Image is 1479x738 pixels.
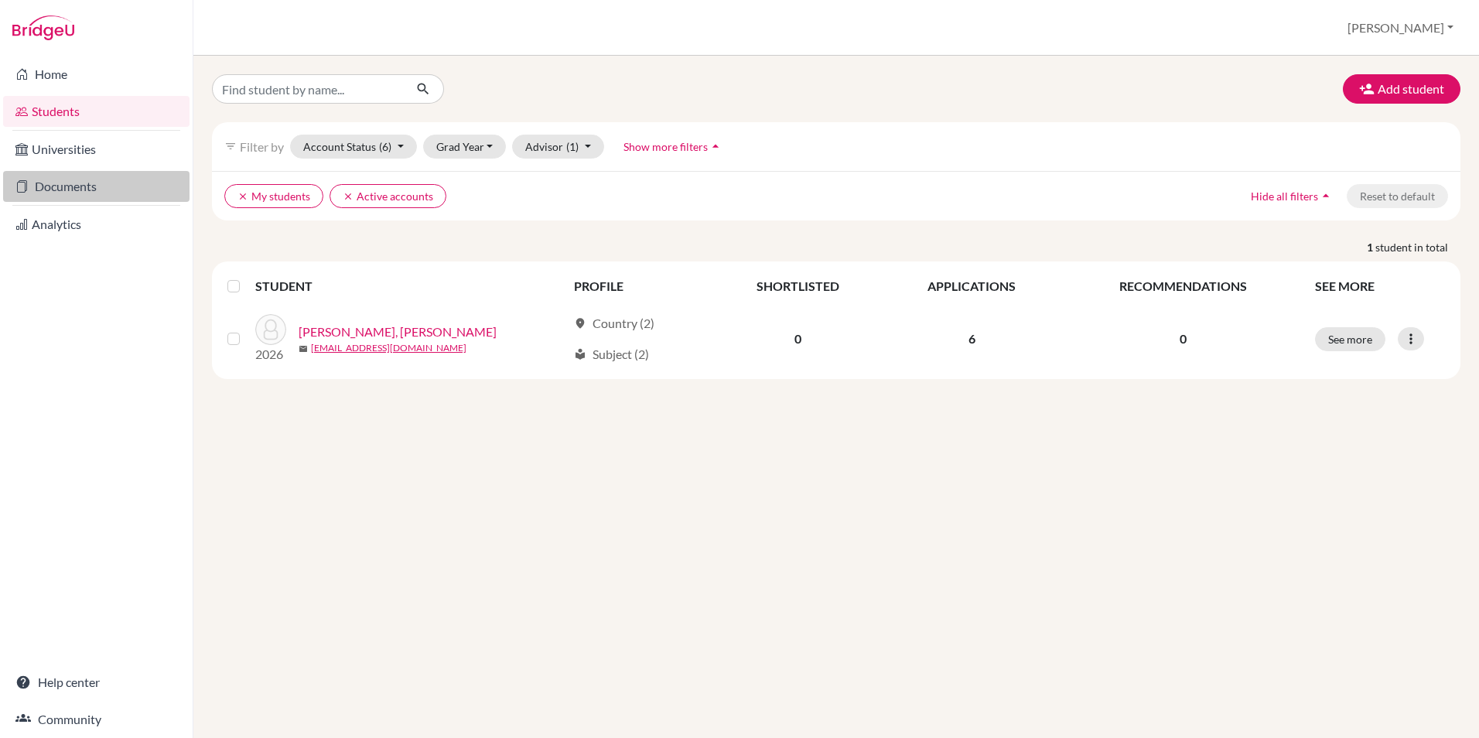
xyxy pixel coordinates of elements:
span: mail [299,344,308,354]
span: Show more filters [623,140,708,153]
img: Nadgir, Tanvi Devaprasad [255,314,286,345]
th: APPLICATIONS [883,268,1061,305]
a: Documents [3,171,190,202]
i: arrow_drop_up [1318,188,1334,203]
th: SHORTLISTED [713,268,883,305]
span: Filter by [240,139,284,154]
button: Hide all filtersarrow_drop_up [1238,184,1347,208]
p: 2026 [255,345,286,364]
p: 0 [1071,330,1296,348]
i: clear [343,191,354,202]
button: See more [1315,327,1385,351]
td: 0 [713,305,883,373]
span: Hide all filters [1251,190,1318,203]
a: Universities [3,134,190,165]
button: Add student [1343,74,1460,104]
button: Grad Year [423,135,507,159]
i: filter_list [224,140,237,152]
button: clearActive accounts [330,184,446,208]
a: Home [3,59,190,90]
div: Country (2) [574,314,654,333]
span: local_library [574,348,586,360]
input: Find student by name... [212,74,404,104]
a: Community [3,704,190,735]
button: Advisor(1) [512,135,604,159]
span: location_on [574,317,586,330]
a: Students [3,96,190,127]
th: PROFILE [565,268,713,305]
td: 6 [883,305,1061,373]
button: clearMy students [224,184,323,208]
strong: 1 [1367,239,1375,255]
th: STUDENT [255,268,565,305]
div: Subject (2) [574,345,649,364]
i: arrow_drop_up [708,138,723,154]
span: (1) [566,140,579,153]
a: Help center [3,667,190,698]
a: Analytics [3,209,190,240]
span: student in total [1375,239,1460,255]
i: clear [237,191,248,202]
th: SEE MORE [1306,268,1454,305]
span: (6) [379,140,391,153]
img: Bridge-U [12,15,74,40]
button: [PERSON_NAME] [1341,13,1460,43]
button: Account Status(6) [290,135,417,159]
button: Show more filtersarrow_drop_up [610,135,736,159]
a: [PERSON_NAME], [PERSON_NAME] [299,323,497,341]
th: RECOMMENDATIONS [1061,268,1306,305]
a: [EMAIL_ADDRESS][DOMAIN_NAME] [311,341,466,355]
button: Reset to default [1347,184,1448,208]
